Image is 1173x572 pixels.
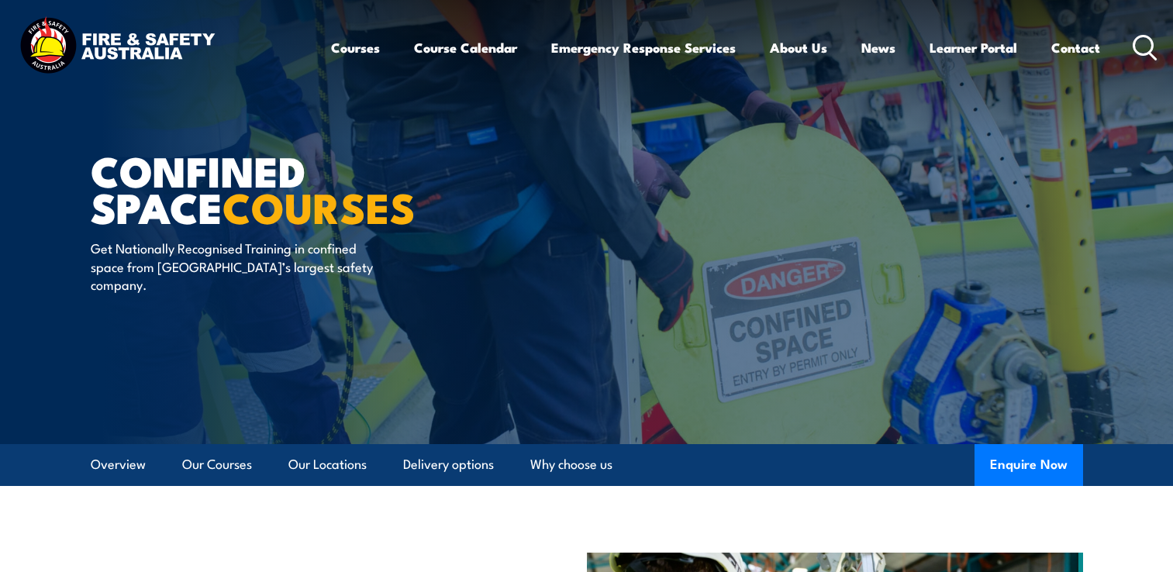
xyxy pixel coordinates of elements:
[91,152,474,224] h1: Confined Space
[414,27,517,68] a: Course Calendar
[1051,27,1100,68] a: Contact
[331,27,380,68] a: Courses
[91,239,374,293] p: Get Nationally Recognised Training in confined space from [GEOGRAPHIC_DATA]’s largest safety comp...
[530,444,612,485] a: Why choose us
[861,27,895,68] a: News
[930,27,1017,68] a: Learner Portal
[403,444,494,485] a: Delivery options
[288,444,367,485] a: Our Locations
[551,27,736,68] a: Emergency Response Services
[223,174,416,238] strong: COURSES
[975,444,1083,486] button: Enquire Now
[770,27,827,68] a: About Us
[182,444,252,485] a: Our Courses
[91,444,146,485] a: Overview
